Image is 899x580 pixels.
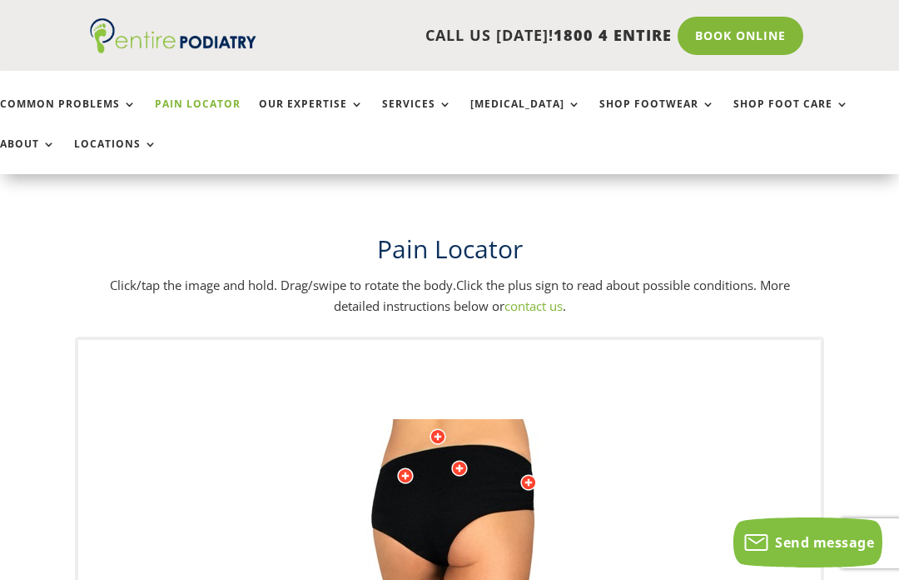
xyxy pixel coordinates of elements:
a: Our Expertise [259,98,364,134]
a: Book Online [678,17,803,55]
a: contact us [504,297,563,314]
a: Pain Locator [155,98,241,134]
span: Click/tap the image and hold. Drag/swipe to rotate the body. [110,277,456,293]
p: CALL US [DATE]! [256,25,672,47]
a: Locations [74,138,157,174]
a: Services [382,98,452,134]
a: Entire Podiatry [90,40,256,57]
img: logo (1) [90,18,256,53]
a: Shop Foot Care [733,98,849,134]
a: Shop Footwear [599,98,715,134]
button: Send message [733,517,882,567]
h1: Pain Locator [90,232,809,275]
a: [MEDICAL_DATA] [470,98,581,134]
span: Click the plus sign to read about possible conditions. More detailed instructions below or . [334,277,790,315]
span: Send message [775,533,874,552]
span: 1800 4 ENTIRE [554,25,672,45]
